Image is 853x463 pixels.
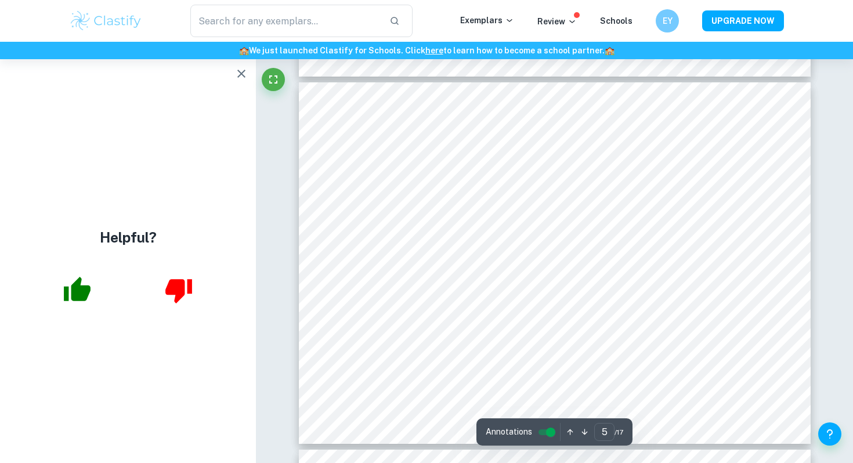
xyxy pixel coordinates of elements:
[425,46,443,55] a: here
[656,9,679,32] button: EY
[537,15,577,28] p: Review
[605,46,615,55] span: 🏫
[661,15,674,27] h6: EY
[460,14,514,27] p: Exemplars
[69,9,143,32] img: Clastify logo
[486,426,532,438] span: Annotations
[702,10,784,31] button: UPGRADE NOW
[615,427,623,437] span: / 17
[818,422,841,446] button: Help and Feedback
[239,46,249,55] span: 🏫
[190,5,380,37] input: Search for any exemplars...
[2,44,851,57] h6: We just launched Clastify for Schools. Click to learn how to become a school partner.
[262,68,285,91] button: Fullscreen
[100,227,157,248] h4: Helpful?
[600,16,632,26] a: Schools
